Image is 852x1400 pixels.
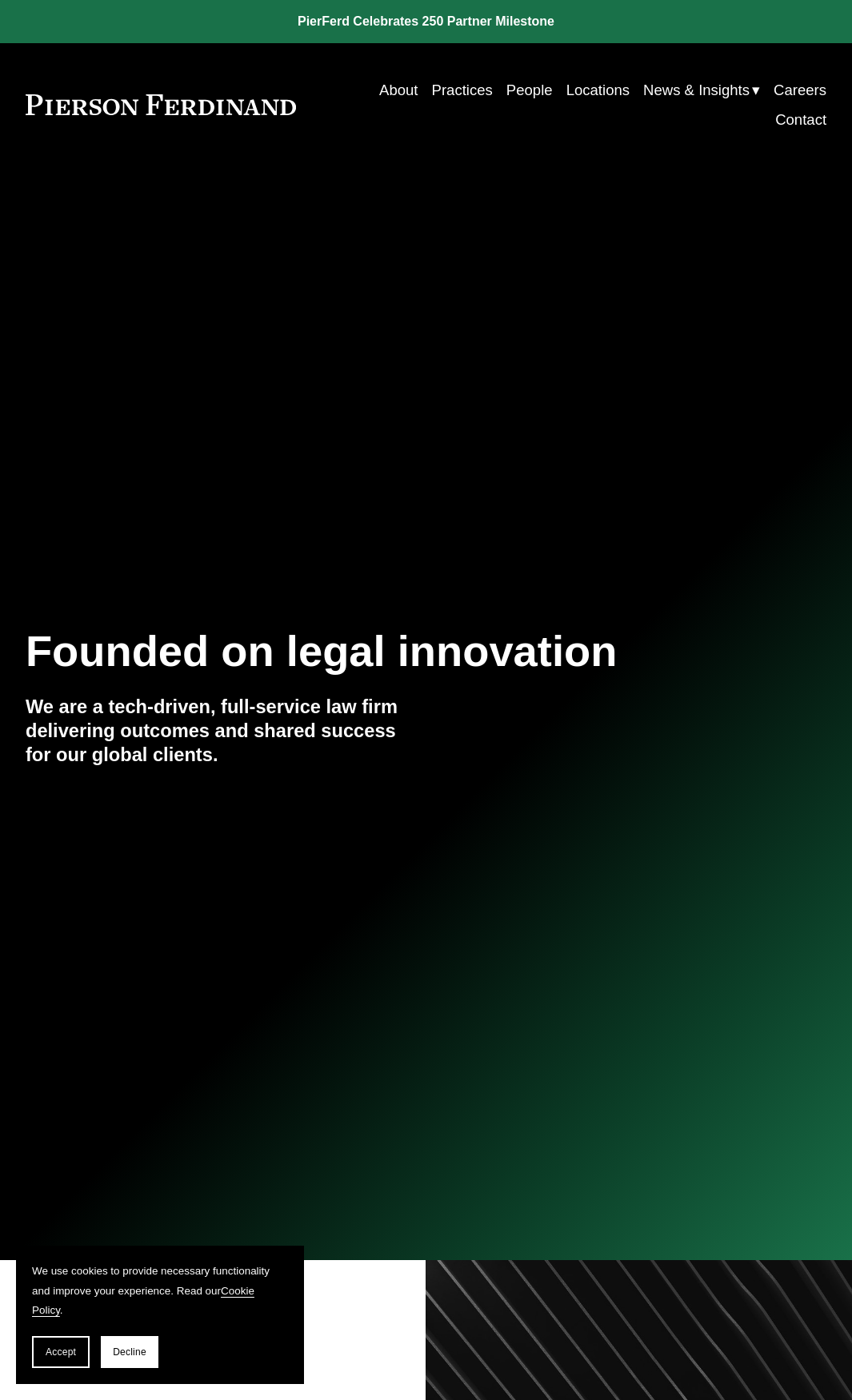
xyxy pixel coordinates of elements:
[566,75,630,105] a: Locations
[32,1285,254,1316] a: Cookie Policy
[16,1246,304,1384] section: Cookie banner
[774,75,826,105] a: Careers
[26,627,693,676] h1: Founded on legal innovation
[775,105,826,134] a: Contact
[26,695,426,767] h4: We are a tech-driven, full-service law firm delivering outcomes and shared success for our global...
[506,75,553,105] a: People
[46,1346,76,1358] span: Accept
[643,75,760,105] a: folder dropdown
[32,1336,90,1368] button: Accept
[113,1346,146,1358] span: Decline
[432,75,493,105] a: Practices
[643,77,750,103] span: News & Insights
[32,1262,288,1320] p: We use cookies to provide necessary functionality and improve your experience. Read our .
[101,1336,158,1368] button: Decline
[379,75,418,105] a: About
